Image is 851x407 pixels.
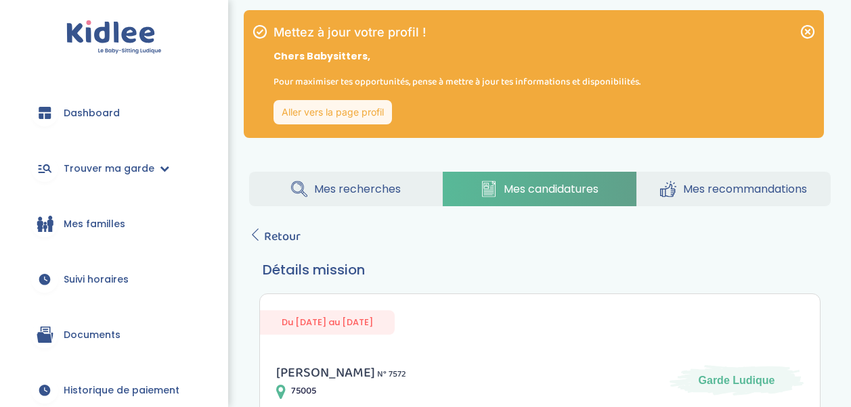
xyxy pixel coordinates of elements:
[274,49,640,64] p: Chers Babysitters,
[64,106,120,120] span: Dashboard
[20,199,208,248] a: Mes familles
[314,181,401,197] span: Mes recherches
[260,310,395,334] span: Du [DATE] au [DATE]
[274,26,640,39] h1: Mettez à jour votre profil !
[291,384,316,398] span: 75005
[274,74,640,89] p: Pour maximiser tes opportunités, pense à mettre à jour tes informations et disponibilités.
[20,255,208,304] a: Suivi horaires
[249,227,301,246] a: Retour
[64,328,121,342] span: Documents
[274,100,392,124] a: Aller vers la page profil
[20,310,208,359] a: Documents
[263,260,817,280] h3: Détails mission
[443,172,636,206] a: Mes candidatures
[683,181,807,197] span: Mes recommandations
[504,181,598,197] span: Mes candidatures
[20,89,208,137] a: Dashboard
[377,367,406,381] span: N° 7572
[699,373,775,387] span: Garde Ludique
[64,217,125,231] span: Mes familles
[637,172,831,206] a: Mes recommandations
[64,162,154,176] span: Trouver ma garde
[264,227,301,246] span: Retour
[20,144,208,193] a: Trouver ma garde
[276,362,375,383] span: [PERSON_NAME]
[64,272,129,287] span: Suivi horaires
[66,20,162,55] img: logo.svg
[64,383,179,398] span: Historique de paiement
[249,172,442,206] a: Mes recherches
